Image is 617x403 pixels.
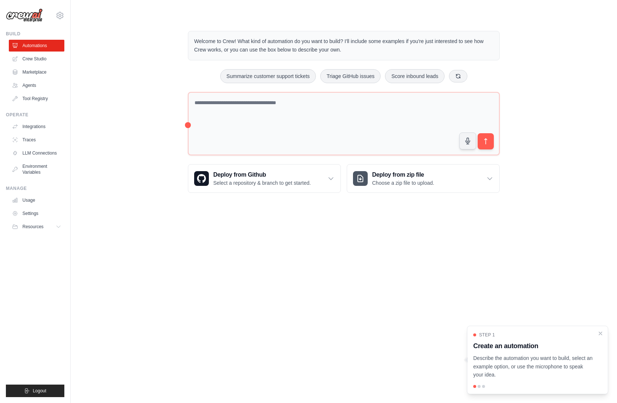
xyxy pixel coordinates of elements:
[6,31,64,37] div: Build
[33,388,46,394] span: Logout
[22,224,43,230] span: Resources
[9,79,64,91] a: Agents
[9,121,64,132] a: Integrations
[6,185,64,191] div: Manage
[9,40,64,52] a: Automations
[6,112,64,118] div: Operate
[9,194,64,206] a: Usage
[598,330,603,336] button: Close walkthrough
[473,354,593,379] p: Describe the automation you want to build, select an example option, or use the microphone to spe...
[385,69,445,83] button: Score inbound leads
[9,221,64,233] button: Resources
[194,37,493,54] p: Welcome to Crew! What kind of automation do you want to build? I'll include some examples if you'...
[9,93,64,105] a: Tool Registry
[213,170,311,179] h3: Deploy from Github
[6,8,43,22] img: Logo
[9,66,64,78] a: Marketplace
[9,147,64,159] a: LLM Connections
[372,170,434,179] h3: Deploy from zip file
[372,179,434,187] p: Choose a zip file to upload.
[9,134,64,146] a: Traces
[6,385,64,397] button: Logout
[9,208,64,219] a: Settings
[473,341,593,351] h3: Create an automation
[479,332,495,338] span: Step 1
[220,69,316,83] button: Summarize customer support tickets
[320,69,381,83] button: Triage GitHub issues
[213,179,311,187] p: Select a repository & branch to get started.
[9,160,64,178] a: Environment Variables
[9,53,64,65] a: Crew Studio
